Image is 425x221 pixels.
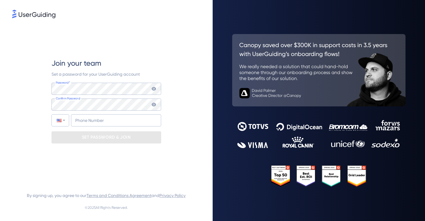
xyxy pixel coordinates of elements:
img: 8faab4ba6bc7696a72372aa768b0286c.svg [12,10,55,18]
span: Set a password for your UserGuiding account [51,72,140,77]
span: Join your team [51,58,101,68]
a: Privacy Policy [159,193,186,198]
input: Phone Number [71,114,161,126]
p: SET PASSWORD & JOIN [82,133,131,142]
div: United States: + 1 [52,115,69,126]
a: Terms and Conditions Agreement [87,193,151,198]
span: © 2025 All Rights Reserved. [85,204,128,211]
img: 9302ce2ac39453076f5bc0f2f2ca889b.svg [237,120,400,148]
span: By signing up, you agree to our and [27,192,186,199]
img: 26c0aa7c25a843aed4baddd2b5e0fa68.svg [232,34,406,106]
img: 25303e33045975176eb484905ab012ff.svg [271,165,367,187]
